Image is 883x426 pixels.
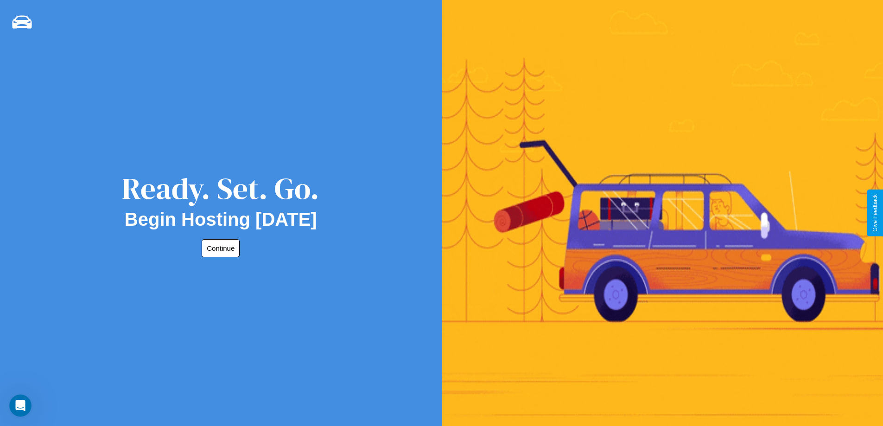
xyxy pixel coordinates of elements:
button: Continue [202,239,240,257]
div: Ready. Set. Go. [122,168,319,209]
iframe: Intercom live chat [9,394,32,417]
div: Give Feedback [872,194,878,232]
h2: Begin Hosting [DATE] [125,209,317,230]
